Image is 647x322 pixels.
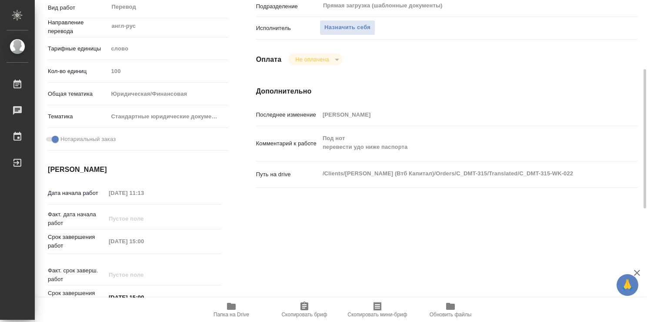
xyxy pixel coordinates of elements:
[320,166,606,181] textarea: /Clients/[PERSON_NAME] (Втб Капитал)/Orders/C_DMT-315/Translated/C_DMT-315-WK-022
[48,210,106,228] p: Факт. дата начала работ
[268,298,341,322] button: Скопировать бриф
[293,56,331,63] button: Не оплачена
[48,90,108,98] p: Общая тематика
[620,276,635,294] span: 🙏
[48,18,108,36] p: Направление перевода
[617,274,638,296] button: 🙏
[256,86,637,97] h4: Дополнительно
[106,212,182,225] input: Пустое поле
[195,298,268,322] button: Папка на Drive
[48,233,106,250] p: Срок завершения работ
[324,23,370,33] span: Назначить себя
[106,268,182,281] input: Пустое поле
[347,312,407,318] span: Скопировать мини-бриф
[430,312,472,318] span: Обновить файлы
[48,112,108,121] p: Тематика
[320,108,606,121] input: Пустое поле
[281,312,327,318] span: Скопировать бриф
[341,298,414,322] button: Скопировать мини-бриф
[256,139,320,148] p: Комментарий к работе
[108,87,228,101] div: Юридическая/Финансовая
[256,2,320,11] p: Подразделение
[288,54,342,65] div: Не оплачена
[320,131,606,154] textarea: Под нот перевести удо ниже паспорта
[48,3,108,12] p: Вид работ
[213,312,249,318] span: Папка на Drive
[108,109,228,124] div: Стандартные юридические документы, договоры, уставы
[256,54,282,65] h4: Оплата
[48,266,106,284] p: Факт. срок заверш. работ
[414,298,487,322] button: Обновить файлы
[106,235,182,248] input: Пустое поле
[256,24,320,33] p: Исполнитель
[48,289,106,306] p: Срок завершения услуги
[108,41,228,56] div: слово
[60,135,116,144] span: Нотариальный заказ
[106,187,182,199] input: Пустое поле
[320,20,375,35] button: Назначить себя
[106,291,182,304] input: ✎ Введи что-нибудь
[256,170,320,179] p: Путь на drive
[48,67,108,76] p: Кол-во единиц
[256,111,320,119] p: Последнее изменение
[48,44,108,53] p: Тарифные единицы
[108,65,228,77] input: Пустое поле
[48,189,106,198] p: Дата начала работ
[48,164,221,175] h4: [PERSON_NAME]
